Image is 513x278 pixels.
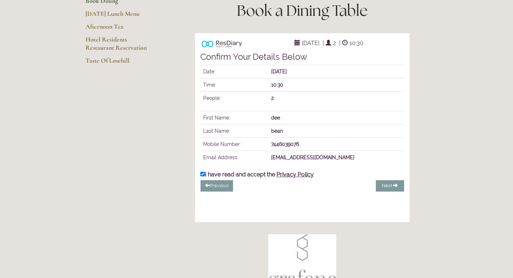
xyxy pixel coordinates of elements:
[200,138,268,151] td: Mobile Number:
[202,39,242,49] img: Powered by ResDiary
[200,125,268,138] td: Last Name:
[200,52,404,62] h4: Confirm Your Details Below
[271,115,280,121] b: dee
[200,180,233,192] button: Previous
[85,10,154,23] a: [DATE] Lunch Menu
[348,38,365,48] span: 10:30
[85,57,154,69] a: Taste Of Losehill
[200,92,268,105] td: People:
[271,69,287,74] strong: [DATE]
[339,40,341,47] span: |
[271,155,355,160] b: [EMAIL_ADDRESS][DOMAIN_NAME]
[300,38,321,48] span: [DATE]
[271,82,283,88] strong: 10:30
[200,78,268,92] td: Time:
[382,183,392,188] span: Next
[85,23,154,35] a: Afternoon Tea
[200,170,314,178] label: I have read and accept the
[271,128,283,134] b: bean
[85,35,154,57] a: Hotel Residents Restaurant Reservation
[277,171,314,178] span: Privacy Policy
[376,180,404,192] button: Next
[200,172,205,176] input: I have read and accept the Privacy Policy
[200,111,268,125] td: First Name:
[331,38,338,48] span: 2
[323,40,324,47] span: |
[200,65,268,78] td: Date:
[271,141,299,147] b: 7446039076
[200,151,268,164] td: Email Address:
[271,95,274,101] strong: 2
